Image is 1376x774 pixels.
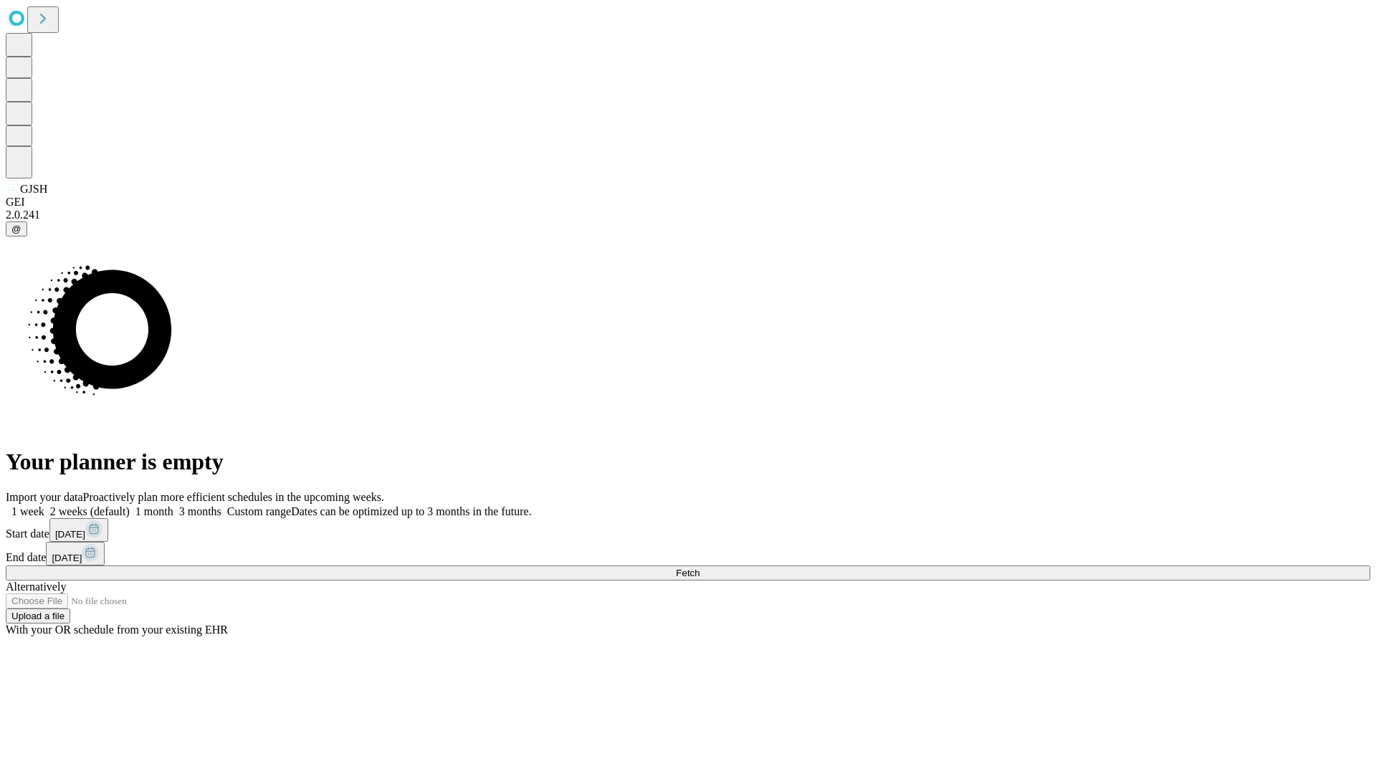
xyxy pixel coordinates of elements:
button: Fetch [6,565,1370,580]
button: Upload a file [6,608,70,623]
span: @ [11,224,21,234]
div: 2.0.241 [6,209,1370,221]
span: Import your data [6,491,83,503]
span: Custom range [227,505,291,517]
span: 1 week [11,505,44,517]
span: 1 month [135,505,173,517]
span: [DATE] [52,553,82,563]
div: Start date [6,518,1370,542]
button: [DATE] [49,518,108,542]
div: End date [6,542,1370,565]
span: Fetch [676,568,699,578]
div: GEI [6,196,1370,209]
span: GJSH [20,183,47,195]
span: Dates can be optimized up to 3 months in the future. [291,505,531,517]
span: [DATE] [55,529,85,540]
button: [DATE] [46,542,105,565]
span: 3 months [179,505,221,517]
button: @ [6,221,27,236]
h1: Your planner is empty [6,449,1370,475]
span: With your OR schedule from your existing EHR [6,623,228,636]
span: 2 weeks (default) [50,505,130,517]
span: Alternatively [6,580,66,593]
span: Proactively plan more efficient schedules in the upcoming weeks. [83,491,384,503]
